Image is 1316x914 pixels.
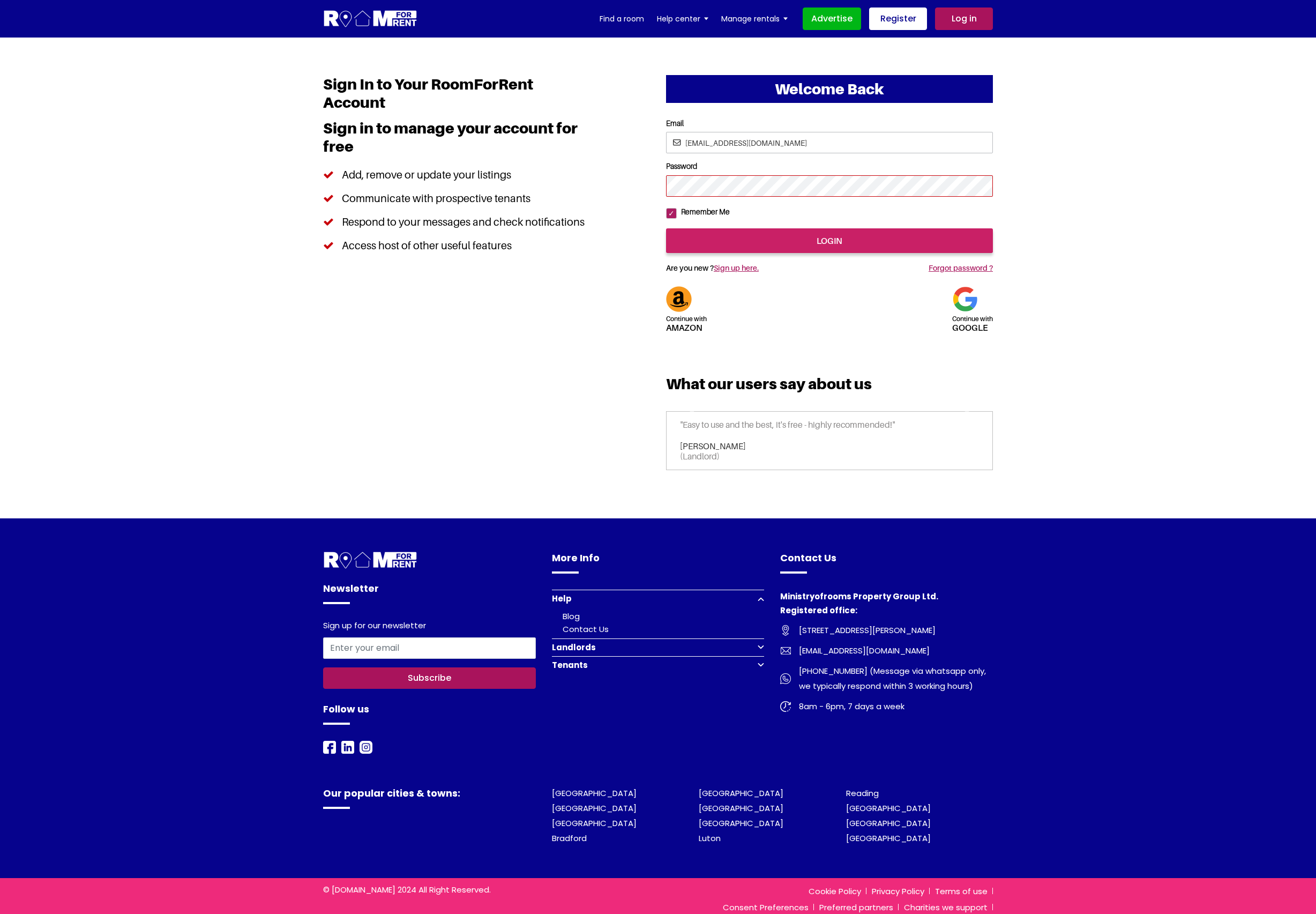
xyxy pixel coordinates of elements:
span: [PHONE_NUMBER] (Message via whatsapp only, we typically respond within 3 working hours) [791,664,993,694]
a: Continue withgoogle [952,293,993,332]
img: Room For Rent [780,645,791,656]
h2: Welcome Back [666,75,993,103]
a: [GEOGRAPHIC_DATA] [846,802,931,814]
a: [GEOGRAPHIC_DATA] [699,802,783,814]
h4: Contact Us [780,551,993,574]
a: Charities we support [899,902,993,913]
a: Instagram [360,740,372,753]
a: Forgot password ? [929,263,993,272]
a: Consent Preferences [717,902,814,913]
img: Room For Rent [323,551,418,570]
img: Logo for Room for Rent, featuring a welcoming design with a house icon and modern typography [323,9,418,29]
a: 8am - 6pm, 7 days a week [780,699,993,714]
a: Preferred partners [814,902,899,913]
h1: Sign In to Your RoomForRent Account [323,75,593,119]
a: [GEOGRAPHIC_DATA] [699,787,783,799]
a: Advertise [803,8,861,30]
a: Reading [846,787,879,799]
a: Terms of use [930,886,993,897]
p: "Easy to use and the best, it's free - highly recommended!" [680,420,979,441]
li: Respond to your messages and check notifications [323,210,593,234]
a: Luton [699,833,721,844]
a: [GEOGRAPHIC_DATA] [552,802,637,814]
h3: What our users say about us [666,375,993,401]
img: Room For Rent [780,673,791,684]
img: Google [952,286,978,312]
button: Tenants [552,656,765,674]
a: [GEOGRAPHIC_DATA] [552,787,637,799]
a: Privacy Policy [866,886,930,897]
label: Email [666,119,993,128]
a: Help center [657,11,708,27]
a: [GEOGRAPHIC_DATA] [699,818,783,829]
span: [STREET_ADDRESS][PERSON_NAME] [791,623,936,638]
a: [GEOGRAPHIC_DATA] [552,818,637,829]
h4: Ministryofrooms Property Group Ltd. Registered office: [780,590,993,623]
li: Communicate with prospective tenants [323,187,593,210]
label: Remember Me [677,207,730,217]
h4: More Info [552,551,765,574]
span: Continue with [666,315,707,323]
a: Bradford [552,833,587,844]
label: Sign up for our newsletter [323,621,426,633]
h5: google [952,312,993,332]
img: Room For Rent [323,741,336,754]
button: Help [552,590,765,607]
a: Find a room [600,11,644,27]
a: Contact Us [563,623,609,635]
h6: [PERSON_NAME] [680,441,979,451]
a: [STREET_ADDRESS][PERSON_NAME] [780,623,993,638]
a: Cookie Policy [803,886,866,897]
img: Amazon [666,286,692,312]
input: login [666,228,993,253]
li: Access host of other useful features [323,234,593,257]
a: Register [869,8,927,30]
a: Log in [935,8,993,30]
img: Room For Rent [780,701,791,712]
h5: Amazon [666,312,707,332]
h4: Our popular cities & towns: [323,786,536,809]
a: Continue withAmazon [666,293,707,332]
input: Enter your email [323,637,536,659]
a: Sign up here. [714,263,759,272]
input: Email [666,132,993,153]
label: Password [666,162,993,171]
a: [GEOGRAPHIC_DATA] [846,833,931,844]
button: Landlords [552,638,765,656]
a: Manage rentals [721,11,788,27]
a: Blog [563,611,580,622]
h5: Are you new ? [666,253,850,278]
h4: Follow us [323,702,536,725]
p: © [DOMAIN_NAME] 2024 All Right Reserved. [323,883,536,896]
a: Facebook [323,740,336,753]
h4: Newsletter [323,581,536,604]
a: [GEOGRAPHIC_DATA] [846,818,931,829]
img: Room For Rent [341,741,354,754]
img: Room For Rent [780,625,791,636]
a: [EMAIL_ADDRESS][DOMAIN_NAME] [780,643,993,658]
span: 8am - 6pm, 7 days a week [791,699,904,714]
img: Room For Rent [360,741,372,754]
button: Subscribe [323,667,536,689]
span: Continue with [952,315,993,323]
h3: Sign in to manage your account for free [323,119,593,163]
span: [EMAIL_ADDRESS][DOMAIN_NAME] [791,643,930,658]
a: LinkedIn [341,740,354,753]
a: [PHONE_NUMBER] (Message via whatsapp only, we typically respond within 3 working hours) [780,664,993,694]
li: Add, remove or update your listings [323,163,593,187]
